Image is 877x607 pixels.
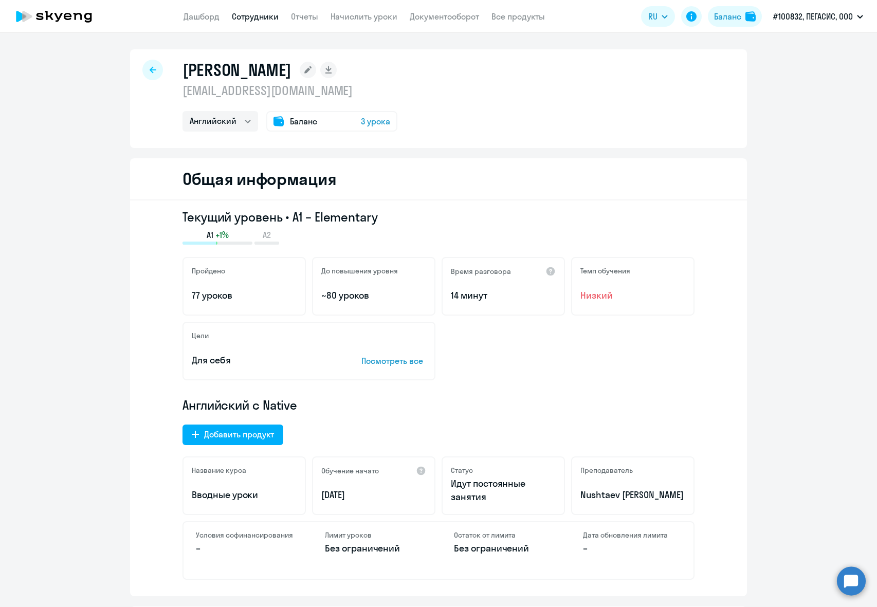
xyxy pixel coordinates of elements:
[321,488,426,502] p: [DATE]
[182,425,283,445] button: Добавить продукт
[184,11,220,22] a: Дашборд
[182,60,291,80] h1: [PERSON_NAME]
[745,11,756,22] img: balance
[361,115,390,127] span: 3 урока
[641,6,675,27] button: RU
[196,530,294,540] h4: Условия софинансирования
[192,331,209,340] h5: Цели
[580,289,685,302] span: Низкий
[361,355,426,367] p: Посмотреть все
[454,542,552,555] p: Без ограничений
[451,466,473,475] h5: Статус
[325,530,423,540] h4: Лимит уроков
[583,542,681,555] p: –
[768,4,868,29] button: #100832, ПЕГАСИС, ООО
[321,466,379,475] h5: Обучение начато
[451,289,556,302] p: 14 минут
[196,542,294,555] p: –
[182,82,397,99] p: [EMAIL_ADDRESS][DOMAIN_NAME]
[451,477,556,504] p: Идут постоянные занятия
[648,10,657,23] span: RU
[232,11,279,22] a: Сотрудники
[263,229,271,241] span: A2
[325,542,423,555] p: Без ограничений
[207,229,213,241] span: A1
[192,354,330,367] p: Для себя
[182,209,695,225] h3: Текущий уровень • A1 – Elementary
[321,289,426,302] p: ~80 уроков
[410,11,479,22] a: Документооборот
[773,10,853,23] p: #100832, ПЕГАСИС, ООО
[192,488,297,502] p: Вводные уроки
[192,266,225,275] h5: Пройдено
[580,488,685,502] p: Nushtaev [PERSON_NAME]
[290,115,317,127] span: Баланс
[321,266,398,275] h5: До повышения уровня
[182,169,336,189] h2: Общая информация
[714,10,741,23] div: Баланс
[204,428,274,440] div: Добавить продукт
[451,267,511,276] h5: Время разговора
[215,229,229,241] span: +1%
[182,397,297,413] span: Английский с Native
[192,466,246,475] h5: Название курса
[708,6,762,27] button: Балансbalance
[192,289,297,302] p: 77 уроков
[291,11,318,22] a: Отчеты
[583,530,681,540] h4: Дата обновления лимита
[491,11,545,22] a: Все продукты
[331,11,397,22] a: Начислить уроки
[454,530,552,540] h4: Остаток от лимита
[580,266,630,275] h5: Темп обучения
[580,466,633,475] h5: Преподаватель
